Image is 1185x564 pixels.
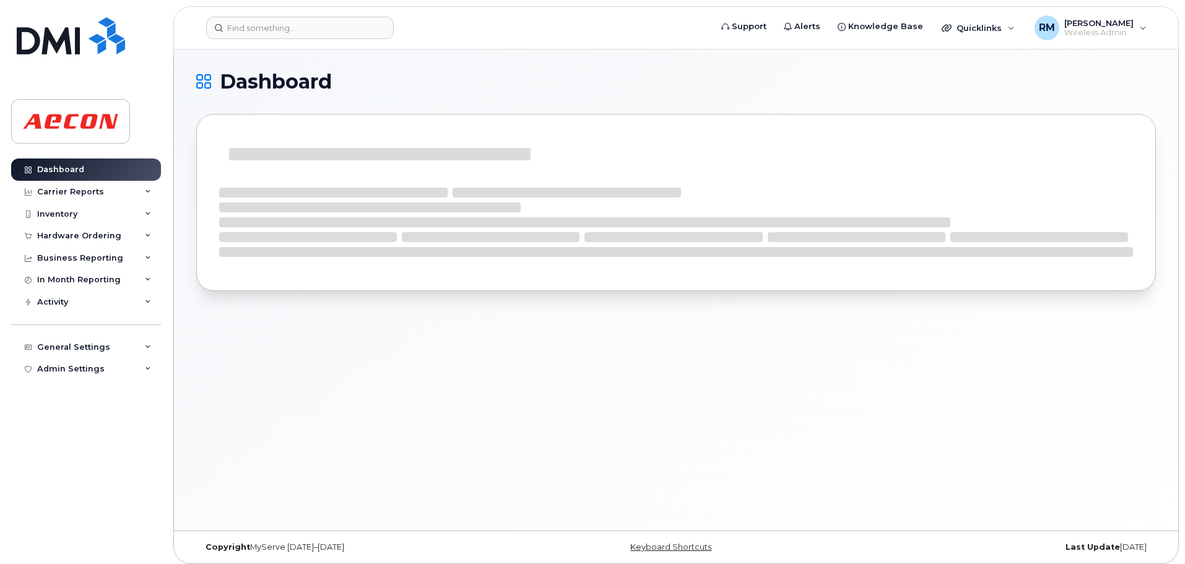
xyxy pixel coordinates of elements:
strong: Copyright [206,542,250,552]
div: [DATE] [836,542,1156,552]
div: MyServe [DATE]–[DATE] [196,542,516,552]
span: Dashboard [220,72,332,91]
strong: Last Update [1066,542,1120,552]
a: Keyboard Shortcuts [630,542,711,552]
